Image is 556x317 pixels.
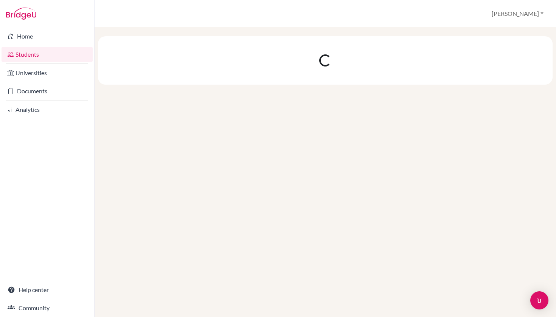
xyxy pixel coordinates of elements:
div: Open Intercom Messenger [530,291,548,309]
button: [PERSON_NAME] [488,6,547,21]
a: Home [2,29,93,44]
a: Universities [2,65,93,80]
a: Help center [2,282,93,297]
a: Community [2,300,93,315]
a: Students [2,47,93,62]
img: Bridge-U [6,8,36,20]
a: Documents [2,84,93,99]
a: Analytics [2,102,93,117]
